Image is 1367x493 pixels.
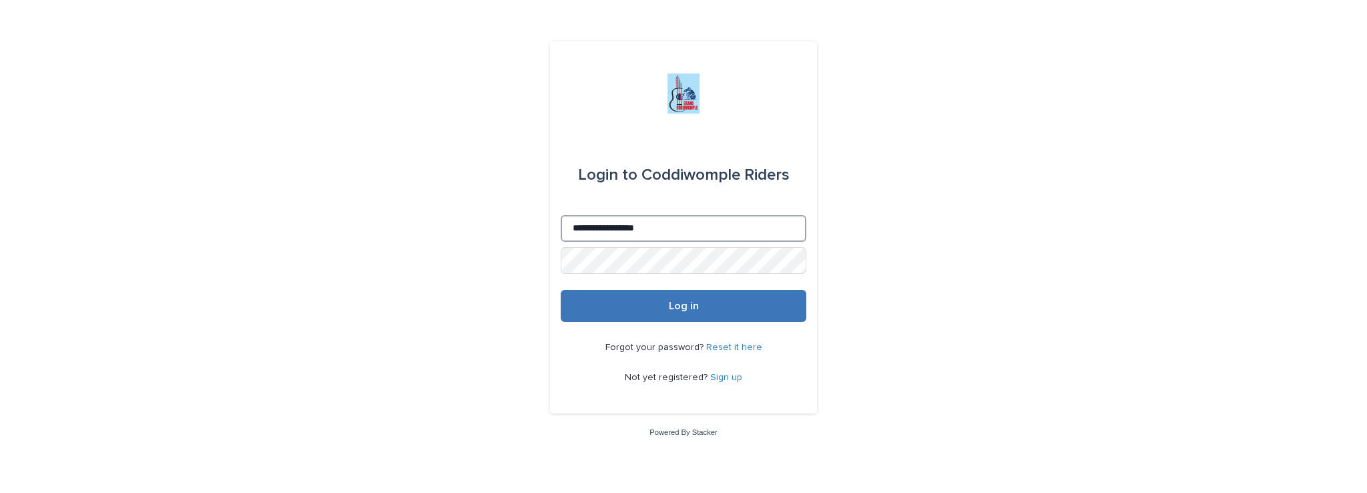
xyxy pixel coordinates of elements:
a: Sign up [710,373,742,382]
span: Log in [669,301,699,311]
span: Not yet registered? [625,373,710,382]
a: Reset it here [706,343,762,352]
span: Login to [578,167,637,183]
button: Log in [561,290,806,322]
img: jxsLJbdS1eYBI7rVAS4p [667,73,700,114]
span: Forgot your password? [605,343,706,352]
a: Powered By Stacker [649,428,717,436]
div: Coddiwomple Riders [578,156,790,194]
